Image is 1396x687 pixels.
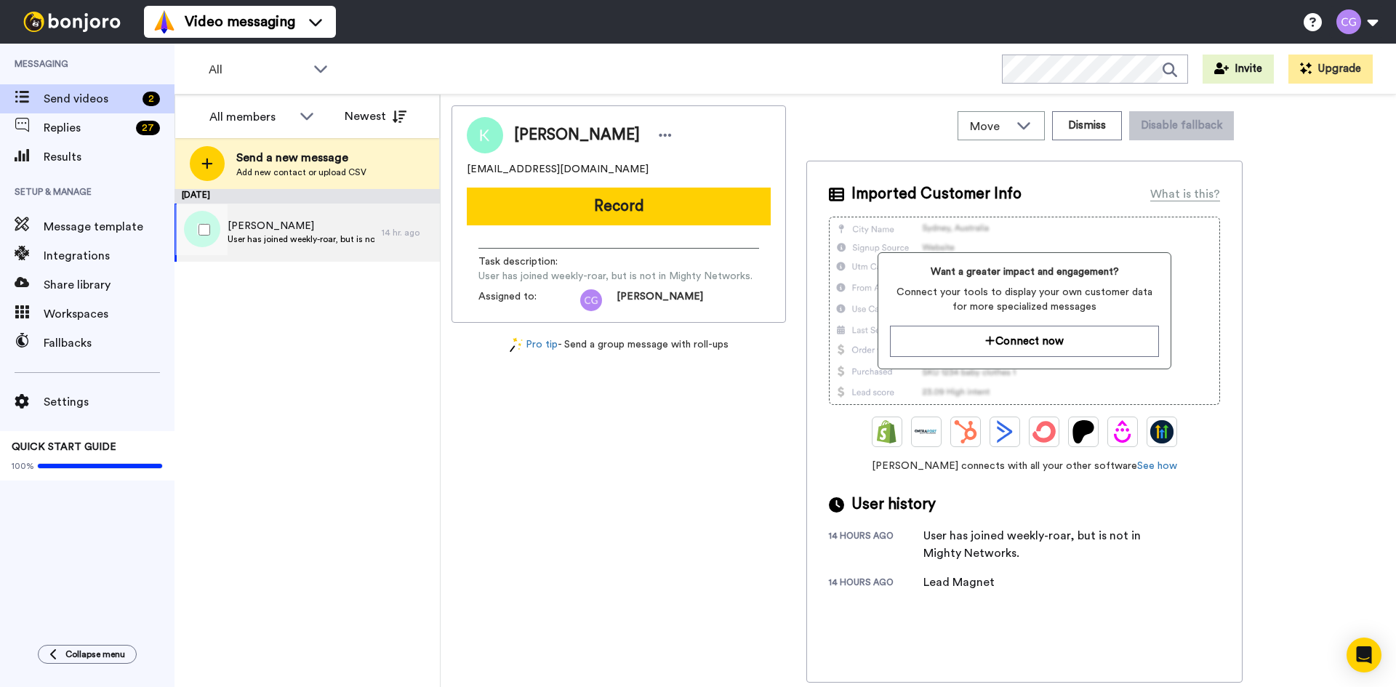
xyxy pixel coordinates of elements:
[970,118,1009,135] span: Move
[44,305,174,323] span: Workspaces
[478,289,580,311] span: Assigned to:
[923,527,1156,562] div: User has joined weekly-roar, but is not in Mighty Networks.
[44,334,174,352] span: Fallbacks
[334,102,417,131] button: Newest
[236,166,366,178] span: Add new contact or upload CSV
[12,442,116,452] span: QUICK START GUIDE
[44,218,174,236] span: Message template
[44,119,130,137] span: Replies
[382,227,433,238] div: 14 hr. ago
[136,121,160,135] div: 27
[209,108,292,126] div: All members
[890,265,1158,279] span: Want a greater impact and engagement?
[829,576,923,591] div: 14 hours ago
[510,337,523,353] img: magic-wand.svg
[44,148,174,166] span: Results
[580,289,602,311] img: cg.png
[1129,111,1234,140] button: Disable fallback
[467,188,771,225] button: Record
[467,117,503,153] img: Image of Kyle
[829,459,1220,473] span: [PERSON_NAME] connects with all your other software
[228,233,374,245] span: User has joined weekly-roar, but is not in Mighty Networks.
[875,420,899,443] img: Shopify
[38,645,137,664] button: Collapse menu
[17,12,127,32] img: bj-logo-header-white.svg
[478,254,580,269] span: Task description :
[915,420,938,443] img: Ontraport
[452,337,786,353] div: - Send a group message with roll-ups
[44,90,137,108] span: Send videos
[1137,461,1177,471] a: See how
[923,574,996,591] div: Lead Magnet
[185,12,295,32] span: Video messaging
[478,269,753,284] span: User has joined weekly-roar, but is not in Mighty Networks.
[890,326,1158,357] button: Connect now
[1347,638,1381,672] div: Open Intercom Messenger
[514,124,640,146] span: [PERSON_NAME]
[890,285,1158,314] span: Connect your tools to display your own customer data for more specialized messages
[993,420,1016,443] img: ActiveCampaign
[44,276,174,294] span: Share library
[44,247,174,265] span: Integrations
[510,337,558,353] a: Pro tip
[1150,420,1174,443] img: GoHighLevel
[209,61,306,79] span: All
[1052,111,1122,140] button: Dismiss
[1032,420,1056,443] img: ConvertKit
[1072,420,1095,443] img: Patreon
[228,219,374,233] span: [PERSON_NAME]
[467,162,649,177] span: [EMAIL_ADDRESS][DOMAIN_NAME]
[174,189,440,204] div: [DATE]
[617,289,703,311] span: [PERSON_NAME]
[1203,55,1274,84] button: Invite
[153,10,176,33] img: vm-color.svg
[236,149,366,166] span: Send a new message
[143,92,160,106] div: 2
[1288,55,1373,84] button: Upgrade
[44,393,174,411] span: Settings
[1150,185,1220,203] div: What is this?
[65,648,125,660] span: Collapse menu
[954,420,977,443] img: Hubspot
[851,494,936,515] span: User history
[1111,420,1134,443] img: Drip
[851,183,1022,205] span: Imported Customer Info
[12,460,34,472] span: 100%
[829,530,923,562] div: 14 hours ago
